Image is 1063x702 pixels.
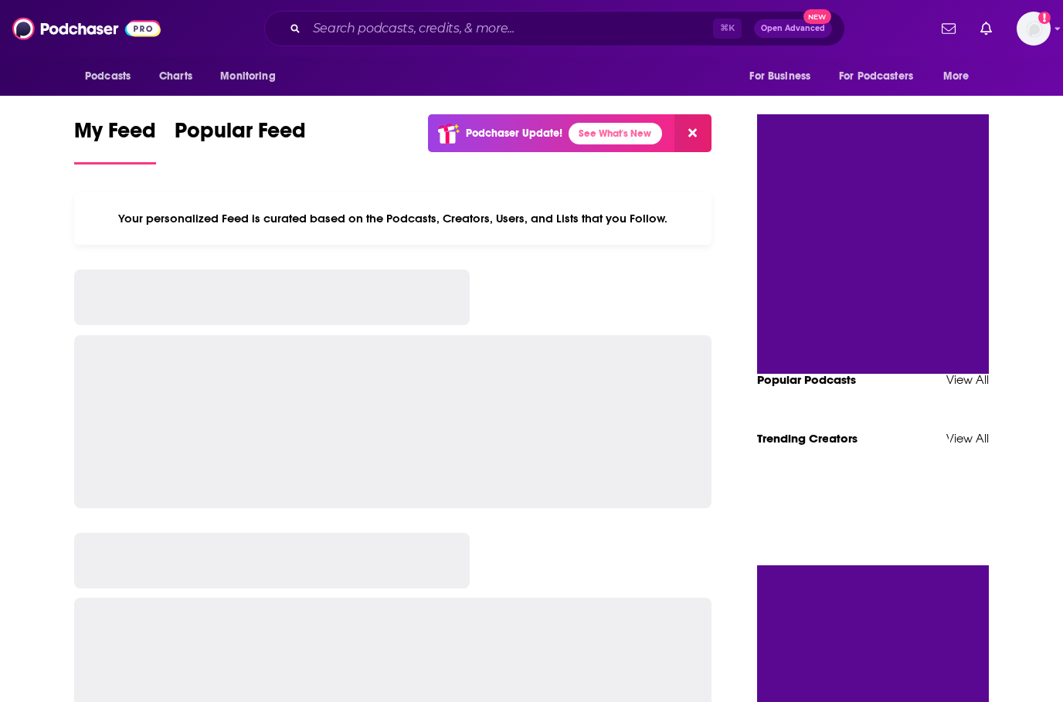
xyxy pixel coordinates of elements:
span: For Business [749,66,810,87]
a: My Feed [74,117,156,164]
div: Your personalized Feed is curated based on the Podcasts, Creators, Users, and Lists that you Follow. [74,192,711,245]
a: View All [946,431,989,446]
button: open menu [739,62,830,91]
span: Logged in as charlottestone [1017,12,1051,46]
button: open menu [829,62,936,91]
a: Trending Creators [757,431,858,446]
button: Open AdvancedNew [754,19,832,38]
a: Charts [149,62,202,91]
span: Open Advanced [761,25,825,32]
button: open menu [209,62,295,91]
div: Search podcasts, credits, & more... [264,11,845,46]
img: User Profile [1017,12,1051,46]
button: Show profile menu [1017,12,1051,46]
a: See What's New [569,123,662,144]
span: For Podcasters [839,66,913,87]
span: My Feed [74,117,156,153]
a: Popular Feed [175,117,306,164]
span: Popular Feed [175,117,306,153]
svg: Email not verified [1038,12,1051,24]
a: Popular Podcasts [757,372,856,387]
span: Podcasts [85,66,131,87]
span: Monitoring [220,66,275,87]
p: Podchaser Update! [466,127,562,140]
img: Podchaser - Follow, Share and Rate Podcasts [12,14,161,43]
button: open menu [74,62,151,91]
span: ⌘ K [713,19,742,39]
span: New [803,9,831,24]
input: Search podcasts, credits, & more... [307,16,713,41]
button: open menu [932,62,989,91]
a: Show notifications dropdown [936,15,962,42]
span: Charts [159,66,192,87]
a: Show notifications dropdown [974,15,998,42]
a: View All [946,372,989,387]
span: More [943,66,970,87]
